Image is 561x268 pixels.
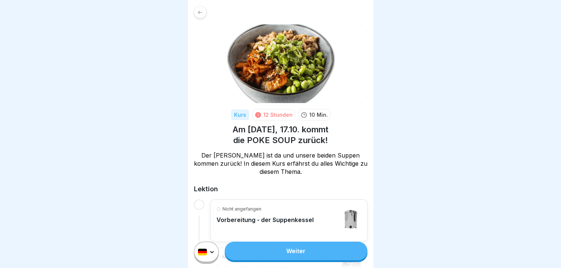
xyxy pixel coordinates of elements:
h1: Am [DATE], 17.10. kommt die POKE SOUP zurück! [194,124,367,145]
p: Der [PERSON_NAME] ist da und unsere beiden Suppen kommen zurück! In diesem Kurs erfährst du alles... [194,151,367,176]
h2: Lektion [194,185,367,193]
p: Nicht angefangen [222,206,261,212]
div: Kurs [231,109,249,120]
p: Vorbereitung - der Suppenkessel [217,216,314,224]
a: Weiter [225,242,367,260]
img: o7pj33btjy74ba7v5ax0saim.png [194,24,367,103]
img: de.svg [198,249,207,255]
img: esn7rj34b9fjc3c08zd1lfj9.png [340,206,361,235]
a: Nicht angefangenVorbereitung - der Suppenkessel [217,206,361,235]
p: 10 Min. [309,111,328,119]
div: 12 Stunden [263,111,293,119]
